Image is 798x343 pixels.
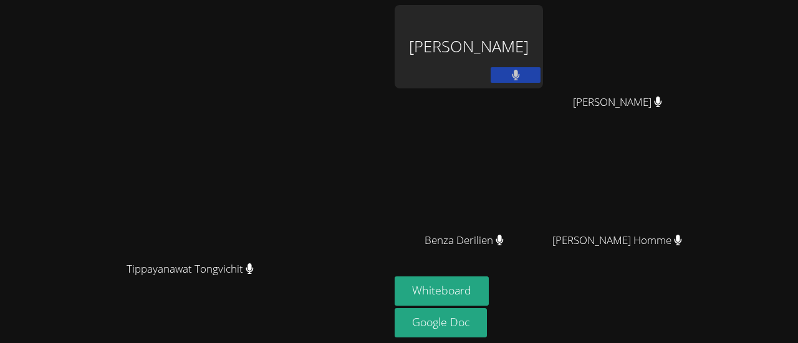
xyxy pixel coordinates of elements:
div: [PERSON_NAME] [395,5,543,88]
button: Whiteboard [395,276,489,306]
span: [PERSON_NAME] [573,93,662,111]
a: Google Doc [395,308,487,337]
span: Tippayanawat Tongvichit [127,260,254,278]
span: Benza Derilien [425,232,504,250]
span: [PERSON_NAME] Homme [552,232,682,250]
